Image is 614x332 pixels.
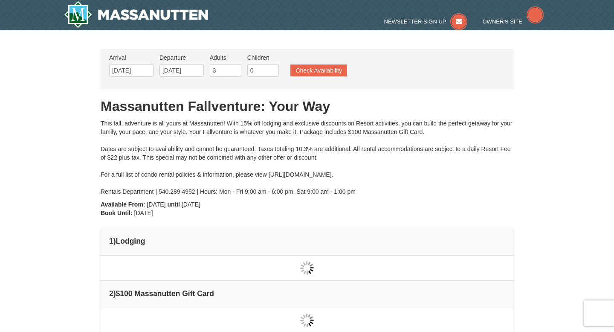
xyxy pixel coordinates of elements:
h4: 2 $100 Massanutten Gift Card [109,289,505,298]
span: [DATE] [182,201,200,208]
label: Arrival [109,53,153,62]
span: [DATE] [147,201,165,208]
a: Massanutten Resort [64,1,208,28]
label: Adults [210,53,241,62]
strong: Available From: [101,201,145,208]
span: Owner's Site [483,18,523,25]
strong: until [167,201,180,208]
img: Massanutten Resort Logo [64,1,208,28]
button: Check Availability [290,64,347,76]
label: Children [247,53,279,62]
h1: Massanutten Fallventure: Your Way [101,98,513,115]
h4: 1 Lodging [109,237,505,245]
img: wait gif [300,314,314,327]
span: [DATE] [134,210,153,216]
span: Newsletter Sign Up [384,18,446,25]
a: Owner's Site [483,18,544,25]
span: ) [113,237,116,245]
a: Newsletter Sign Up [384,18,468,25]
strong: Book Until: [101,210,133,216]
span: ) [113,289,116,298]
label: Departure [159,53,204,62]
img: wait gif [300,261,314,275]
div: This fall, adventure is all yours at Massanutten! With 15% off lodging and exclusive discounts on... [101,119,513,196]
